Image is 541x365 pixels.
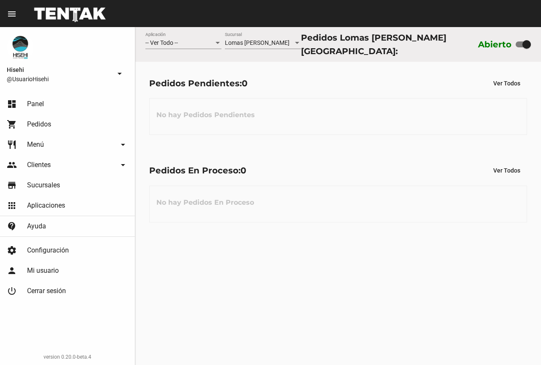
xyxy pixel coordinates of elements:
[27,181,60,189] span: Sucursales
[150,190,261,215] h3: No hay Pedidos En Proceso
[27,222,46,231] span: Ayuda
[27,287,66,295] span: Cerrar sesión
[27,120,51,129] span: Pedidos
[145,39,178,46] span: -- Ver Todo --
[242,78,248,88] span: 0
[7,9,17,19] mat-icon: menu
[240,165,246,176] span: 0
[493,80,520,87] span: Ver Todos
[7,245,17,255] mat-icon: settings
[118,140,128,150] mat-icon: arrow_drop_down
[7,221,17,231] mat-icon: contact_support
[301,31,474,58] div: Pedidos Lomas [PERSON_NAME][GEOGRAPHIC_DATA]:
[149,164,246,177] div: Pedidos En Proceso:
[7,200,17,211] mat-icon: apps
[149,77,248,90] div: Pedidos Pendientes:
[7,99,17,109] mat-icon: dashboard
[486,76,527,91] button: Ver Todos
[225,39,290,46] span: Lomas [PERSON_NAME]
[7,65,111,75] span: Hisehi
[7,180,17,190] mat-icon: store
[7,119,17,129] mat-icon: shopping_cart
[7,160,17,170] mat-icon: people
[150,102,262,128] h3: No hay Pedidos Pendientes
[115,69,125,79] mat-icon: arrow_drop_down
[7,353,128,361] div: version 0.20.0-beta.4
[7,286,17,296] mat-icon: power_settings_new
[505,331,533,357] iframe: chat widget
[7,140,17,150] mat-icon: restaurant
[7,34,34,61] img: b10aa081-330c-4927-a74e-08896fa80e0a.jpg
[478,38,512,51] label: Abierto
[27,100,44,108] span: Panel
[27,140,44,149] span: Menú
[27,161,51,169] span: Clientes
[118,160,128,170] mat-icon: arrow_drop_down
[486,163,527,178] button: Ver Todos
[7,266,17,276] mat-icon: person
[493,167,520,174] span: Ver Todos
[27,201,65,210] span: Aplicaciones
[27,246,69,255] span: Configuración
[27,266,59,275] span: Mi usuario
[7,75,111,83] span: @UsuarioHisehi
